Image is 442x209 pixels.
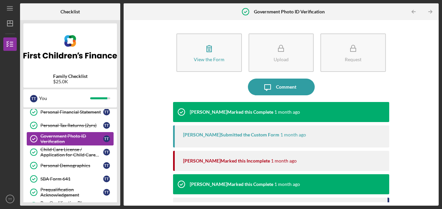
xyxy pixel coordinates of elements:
[103,109,110,115] div: T T
[103,149,110,155] div: T T
[276,79,296,95] div: Comment
[254,9,325,14] b: Government Photo ID Verification
[103,162,110,169] div: T T
[103,135,110,142] div: T T
[271,158,297,164] time: 2025-07-24 21:34
[103,176,110,182] div: T T
[176,33,242,72] button: View the Form
[274,57,289,62] div: Upload
[27,159,114,172] a: Personal DemographicsTT
[40,147,103,158] div: Child Care License / Application for Child Care License
[274,182,300,187] time: 2025-07-24 21:34
[248,79,315,95] button: Comment
[40,176,103,182] div: SBA Form 641
[274,109,300,115] time: 2025-07-24 21:36
[27,105,114,119] a: Personal Financial StatementTT
[39,93,90,104] div: You
[27,186,114,199] a: Prequalification AcknowledgementTT
[103,189,110,196] div: T T
[40,163,103,168] div: Personal Demographics
[40,109,103,115] div: Personal Financial Statement
[8,197,12,201] text: TT
[194,57,225,62] div: View the Form
[183,158,270,164] div: [PERSON_NAME] Marked this Incomplete
[190,182,273,187] div: [PERSON_NAME] Marked this Complete
[183,132,279,137] div: [PERSON_NAME] Submitted the Custom Form
[30,95,37,102] div: T T
[249,33,314,72] button: Upload
[40,187,103,198] div: Prequalification Acknowledgement
[27,132,114,145] a: Government Photo ID VerificationTT
[27,145,114,159] a: Child Care License / Application for Child Care LicenseTT
[345,57,361,62] div: Request
[53,74,88,79] b: Family Checklist
[40,123,103,128] div: Personal Tax Returns (2yrs)
[27,119,114,132] a: Personal Tax Returns (2yrs)TT
[23,27,117,67] img: Product logo
[190,109,273,115] div: [PERSON_NAME] Marked this Complete
[60,9,80,14] b: Checklist
[3,192,17,206] button: TT
[53,79,88,84] div: $25.0K
[280,132,306,137] time: 2025-07-24 21:35
[103,122,110,129] div: T T
[320,33,386,72] button: Request
[27,172,114,186] a: SBA Form 641TT
[40,133,103,144] div: Government Photo ID Verification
